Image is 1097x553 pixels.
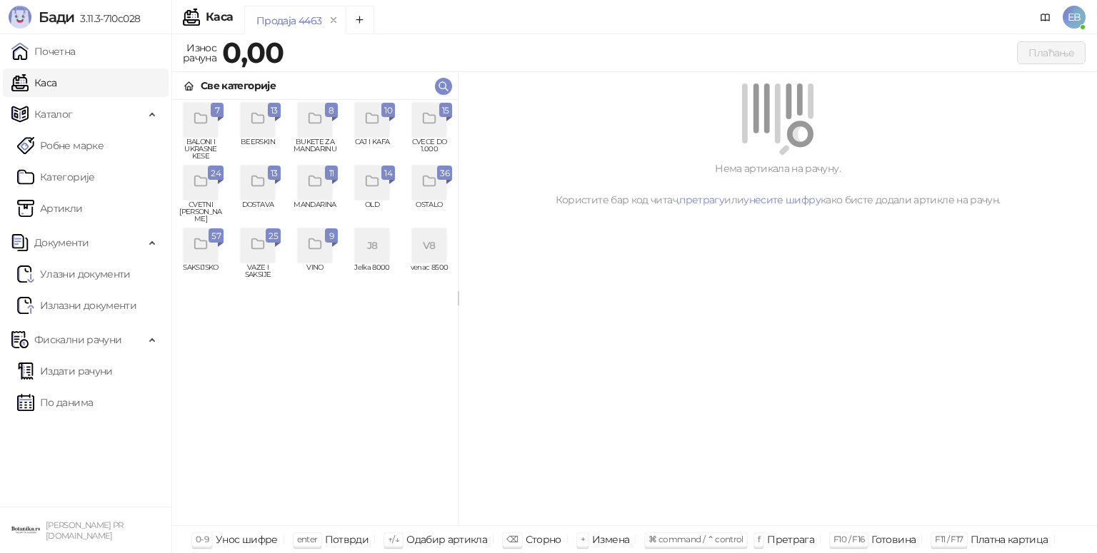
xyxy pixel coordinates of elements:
div: Каса [206,11,233,23]
div: grid [172,100,458,525]
div: Нема артикала на рачуну. Користите бар код читач, или како бисте додали артикле на рачун. [476,161,1080,208]
span: 10 [384,103,392,118]
span: ⌘ command / ⌃ control [648,534,743,544]
button: Add tab [346,6,374,34]
span: ⌫ [506,534,518,544]
a: ArtikliАртикли [17,194,83,223]
span: Jelka 8000 [349,264,395,285]
span: BUKETE ZA MANDARINU [292,138,338,160]
span: Каталог [34,100,73,128]
a: Каса [11,69,56,97]
button: Плаћање [1017,41,1086,64]
span: F10 / F16 [833,534,864,544]
span: OLD [349,201,395,223]
span: 9 [328,228,335,244]
span: CAJ I KAFA [349,138,395,160]
a: претрагу [679,193,724,206]
span: DOSTAVA [235,201,281,223]
span: 25 [269,228,278,244]
a: По данима [17,388,93,417]
a: Издати рачуни [17,357,113,385]
div: Платна картица [971,530,1048,549]
small: [PERSON_NAME] PR [DOMAIN_NAME] [46,520,124,541]
span: 3.11.3-710c028 [74,12,140,25]
span: 13 [271,103,278,118]
span: 0-9 [196,534,209,544]
span: 8 [328,103,335,118]
div: Претрага [767,530,814,549]
div: Продаја 4463 [256,13,321,29]
a: Документација [1034,6,1057,29]
span: 36 [440,166,449,181]
a: Ulazni dokumentiУлазни документи [17,260,131,288]
img: 64x64-companyLogo-0e2e8aaa-0bd2-431b-8613-6e3c65811325.png [11,516,40,544]
span: 24 [211,166,221,181]
div: Унос шифре [216,530,278,549]
strong: 0,00 [222,35,284,70]
span: 14 [384,166,392,181]
span: ↑/↓ [388,534,399,544]
span: VAZE I SAKSIJE [235,264,281,285]
div: Потврди [325,530,369,549]
span: f [758,534,760,544]
span: CVECE DO 1.000 [406,138,452,160]
div: Одабир артикла [406,530,487,549]
span: + [581,534,585,544]
a: Почетна [11,37,76,66]
span: 13 [271,166,278,181]
span: 57 [211,228,221,244]
span: F11 / F17 [935,534,963,544]
span: 15 [442,103,449,118]
span: 11 [328,166,335,181]
span: enter [297,534,318,544]
span: EB [1063,6,1086,29]
span: VINO [292,264,338,285]
div: Готовина [871,530,916,549]
span: OSTALO [406,201,452,223]
span: Фискални рачуни [34,325,121,354]
a: Категорије [17,163,95,191]
span: MANDARINA [292,201,338,223]
span: venac 8500 [406,264,452,285]
a: Робне марке [17,131,104,160]
span: Бади [39,9,74,26]
span: SAKSIJSKO [178,264,224,285]
a: Излазни документи [17,291,136,320]
span: CVETNI [PERSON_NAME] [178,201,224,223]
span: 7 [214,103,221,118]
button: remove [324,14,343,26]
div: V8 [412,228,446,263]
div: Износ рачуна [180,39,219,67]
span: BALONI I UKRASNE KESE [178,138,224,160]
div: Сторно [526,530,561,549]
img: Logo [9,6,31,29]
div: Све категорије [201,78,276,93]
div: Измена [592,530,629,549]
div: J8 [355,228,389,263]
span: BEERSKIN [235,138,281,160]
span: Документи [34,228,89,257]
a: унесите шифру [743,193,821,206]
